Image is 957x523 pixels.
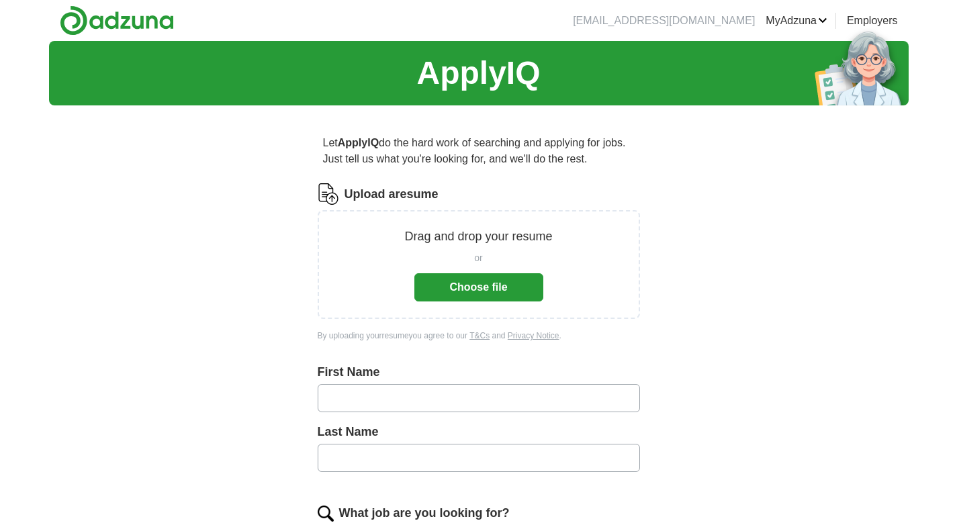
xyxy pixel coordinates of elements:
[416,49,540,97] h1: ApplyIQ
[474,251,482,265] span: or
[60,5,174,36] img: Adzuna logo
[404,228,552,246] p: Drag and drop your resume
[318,183,339,205] img: CV Icon
[345,185,439,203] label: Upload a resume
[318,363,640,381] label: First Name
[847,13,898,29] a: Employers
[339,504,510,522] label: What job are you looking for?
[414,273,543,301] button: Choose file
[318,423,640,441] label: Last Name
[338,137,379,148] strong: ApplyIQ
[508,331,559,340] a: Privacy Notice
[573,13,755,29] li: [EMAIL_ADDRESS][DOMAIN_NAME]
[766,13,827,29] a: MyAdzuna
[318,330,640,342] div: By uploading your resume you agree to our and .
[318,130,640,173] p: Let do the hard work of searching and applying for jobs. Just tell us what you're looking for, an...
[469,331,490,340] a: T&Cs
[318,506,334,522] img: search.png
